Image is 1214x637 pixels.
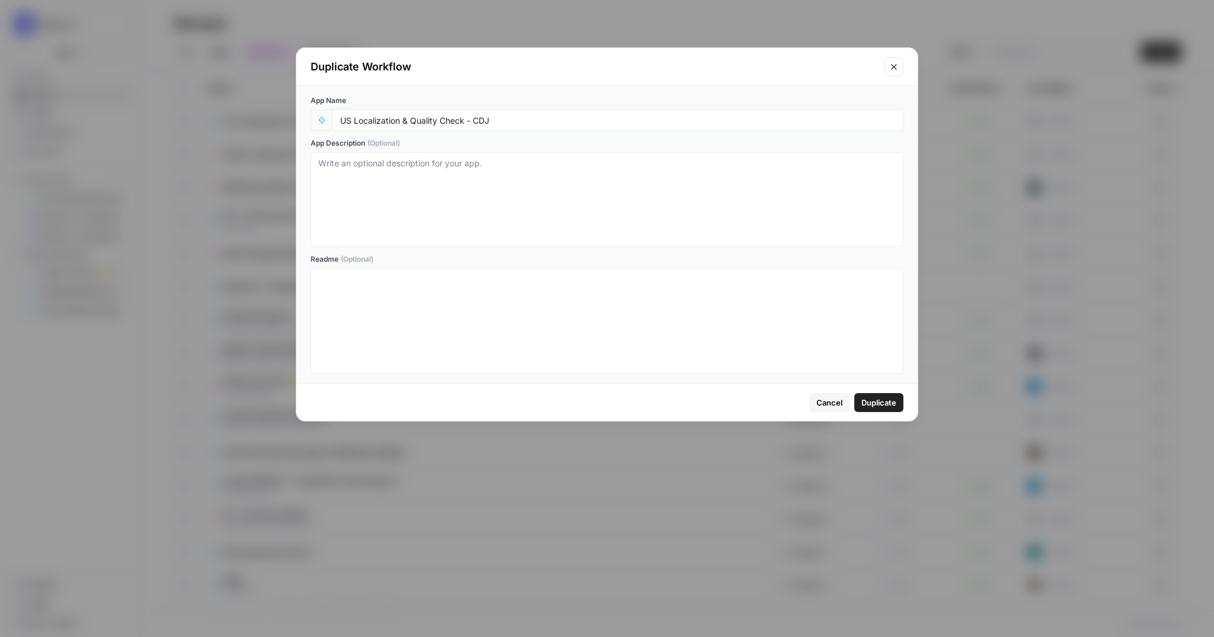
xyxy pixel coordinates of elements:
label: App Description [311,138,903,149]
input: Untitled [340,115,896,126]
span: Duplicate [861,397,896,408]
span: Cancel [816,397,842,408]
button: Duplicate [854,393,903,412]
button: Close modal [884,57,903,76]
label: Readme [311,254,903,265]
button: Cancel [809,393,850,412]
label: App Name [311,95,903,106]
span: (Optional) [341,254,373,265]
span: (Optional) [367,138,400,149]
div: Duplicate Workflow [311,59,877,75]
